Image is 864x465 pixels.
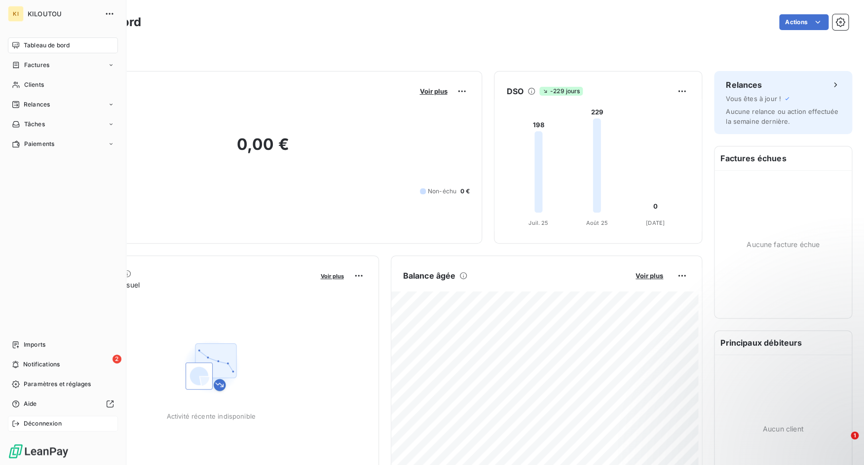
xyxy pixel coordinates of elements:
[830,431,854,455] iframe: Intercom live chat
[113,355,121,363] span: 2
[24,80,44,89] span: Clients
[24,61,49,70] span: Factures
[416,87,450,96] button: Voir plus
[24,399,37,408] span: Aide
[24,419,62,428] span: Déconnexion
[24,140,54,148] span: Paiements
[419,87,447,95] span: Voir plus
[586,219,608,226] tspan: Août 25
[167,412,256,420] span: Activité récente indisponible
[633,271,666,280] button: Voir plus
[714,331,852,355] h6: Principaux débiteurs
[460,187,470,196] span: 0 €
[539,87,583,96] span: -229 jours
[24,340,45,349] span: Imports
[24,41,70,50] span: Tableau de bord
[726,79,762,91] h6: Relances
[56,135,470,164] h2: 0,00 €
[428,187,456,196] span: Non-échu
[23,360,60,369] span: Notifications
[28,10,99,18] span: KILOUTOU
[318,271,347,280] button: Voir plus
[528,219,548,226] tspan: Juil. 25
[646,219,665,226] tspan: [DATE]
[667,369,864,438] iframe: Intercom notifications message
[636,272,663,280] span: Voir plus
[8,396,118,412] a: Aide
[24,120,45,129] span: Tâches
[726,95,781,103] span: Vous êtes à jour !
[8,443,69,459] img: Logo LeanPay
[403,270,456,282] h6: Balance âgée
[24,100,50,109] span: Relances
[180,335,243,398] img: Empty state
[321,273,344,280] span: Voir plus
[506,85,523,97] h6: DSO
[24,380,91,389] span: Paramètres et réglages
[8,6,24,22] div: KI
[851,431,859,439] span: 1
[56,280,314,290] span: Chiffre d'affaires mensuel
[714,146,852,170] h6: Factures échues
[747,239,820,250] span: Aucune facture échue
[779,14,828,30] button: Actions
[726,107,838,125] span: Aucune relance ou action effectuée la semaine dernière.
